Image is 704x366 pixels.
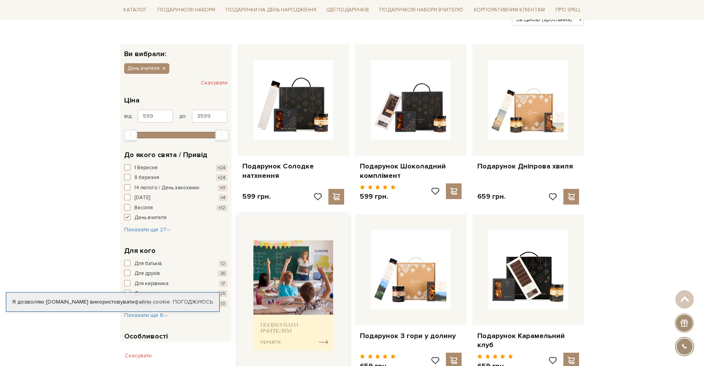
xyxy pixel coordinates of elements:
[124,226,171,233] span: Показати ще 27
[124,331,168,342] span: Особливості
[134,204,153,212] span: Весілля
[124,113,132,120] span: від
[477,331,579,350] a: Подарунок Карамельний клуб
[216,174,227,181] span: +24
[124,270,227,278] button: Для друзів 26
[477,192,506,201] p: 659 грн.
[360,331,462,340] a: Подарунок З гори у долину
[124,174,227,182] button: 8 березня +24
[124,63,169,73] button: День вчителя
[134,280,169,288] span: Для керівника
[218,185,227,191] span: +11
[124,204,227,212] button: Весілля +12
[216,205,227,211] span: +12
[216,165,227,171] span: +24
[376,3,466,16] a: Подарункові набори Вчителю
[242,162,344,180] a: Подарунок Солодке натхнення
[124,290,227,298] button: Для колег 25
[173,298,213,306] a: Погоджуюсь
[253,240,333,351] img: banner
[124,194,227,202] button: [DATE] +4
[223,4,319,16] a: Подарунки на День народження
[154,4,218,16] a: Подарункові набори
[201,77,227,89] button: Скасувати
[134,260,162,268] span: Для батьків
[124,184,227,192] button: 14 лютого / День закоханих +11
[127,65,159,72] span: День вчителя
[360,162,462,180] a: Подарунок Шоколадний комплімент
[124,245,156,256] span: Для кого
[218,290,227,297] span: 25
[134,194,150,202] span: [DATE]
[219,280,227,287] span: 17
[120,4,150,16] a: Каталог
[471,4,548,16] a: Корпоративним клієнтам
[477,162,579,171] a: Подарунок Дніпрова хвиля
[124,260,227,268] button: Для батьків 12
[134,290,159,298] span: Для колег
[360,192,396,201] p: 599 грн.
[120,44,231,57] div: Ви вибрали:
[242,192,271,201] p: 599 грн.
[124,280,227,288] button: Для керівника 17
[124,164,227,172] button: 1 Вересня +24
[134,214,167,222] span: День вчителя
[124,311,168,319] button: Показати ще 6
[218,260,227,267] span: 12
[215,130,229,141] div: Max
[218,300,227,307] span: 13
[192,110,227,123] input: Ціна
[134,184,199,192] span: 14 лютого / День закоханих
[218,194,227,201] span: +4
[6,298,219,306] div: Я дозволяю [DOMAIN_NAME] використовувати
[218,270,227,277] span: 26
[137,110,173,123] input: Ціна
[323,4,372,16] a: Ідеї подарунків
[134,174,159,182] span: 8 березня
[124,214,227,222] button: День вчителя
[134,164,158,172] span: 1 Вересня
[124,226,171,234] button: Показати ще 27
[134,298,170,305] a: файли cookie
[134,270,160,278] span: Для друзів
[124,150,207,160] span: До якого свята / Привід
[124,130,137,141] div: Min
[120,350,156,362] button: Скасувати
[179,113,186,120] span: до
[552,4,584,16] a: Про Spell
[124,95,139,106] span: Ціна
